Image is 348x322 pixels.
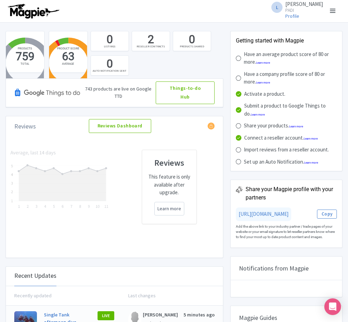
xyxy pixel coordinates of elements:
a: 0 PRODUCTS SHARED [173,31,211,51]
a: Learn more [256,81,270,84]
img: Google TTD [14,81,81,104]
div: Share your Magpie profile with your partners [246,185,337,202]
a: Reviews Dashboard [89,119,151,133]
div: Recent Updates [14,265,56,286]
div: PRODUCTS SHARED [180,44,204,48]
a: L [PERSON_NAME] PADI [267,1,323,13]
a: Learn more [304,137,318,140]
small: PADI [285,8,323,13]
a: Learn more [304,161,318,164]
div: 0 [107,32,113,47]
div: LISTINGS [104,44,115,48]
span: L [271,2,283,13]
a: Profile [285,13,299,19]
div: Notifications from Magpie [231,257,342,280]
div: Set up an Auto Notification. [244,158,318,166]
div: Recently updated [14,292,115,299]
a: Learn more [157,205,181,212]
div: 743 products are live on Google TTD [81,85,156,100]
a: 0 LISTINGS [91,31,129,51]
a: [URL][DOMAIN_NAME] [239,211,288,217]
div: Reviews [14,121,36,131]
div: Activate a product. [244,90,285,98]
p: [PERSON_NAME] [143,311,181,319]
div: Connect a reseller account. [244,134,318,142]
div: Open Intercom Messenger [324,298,341,315]
div: Getting started with Magpie [236,37,337,45]
div: 2 [148,32,154,47]
a: 0 AUTO NOTIFICATION SENT [91,55,129,76]
img: chart-62242baa53ac9495a133cd79f73327f1.png [9,150,110,210]
div: 0 [107,56,113,71]
div: 0 [189,32,195,47]
a: Things-to-do Hub [156,81,214,104]
div: Have an average product score of 80 or more. [244,50,337,66]
div: Import reviews from a reseller account. [244,146,329,154]
div: RESELLER CONTRACTS [137,44,165,48]
a: 2 RESELLER CONTRACTS [132,31,170,51]
div: AUTO NOTIFICATION SENT [93,69,126,73]
img: logo-ab69f6fb50320c5b225c76a69d11143b.png [6,3,60,19]
div: Share your products. [244,122,303,130]
div: Last changes [114,292,215,299]
button: Copy [317,210,337,219]
div: Have a company profile score of 80 or more. [244,70,337,86]
p: This feature is only available after upgrade. [146,173,192,197]
div: Add the above link to your industry partner / trade pages of your website or your email signature... [236,221,337,242]
h3: Reviews [146,158,192,167]
div: Submit a product to Google Things to do. [244,102,337,118]
a: Learn more [251,113,265,116]
a: Learn more [256,61,270,64]
a: Learn more [289,125,303,128]
span: [PERSON_NAME] [285,1,323,7]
